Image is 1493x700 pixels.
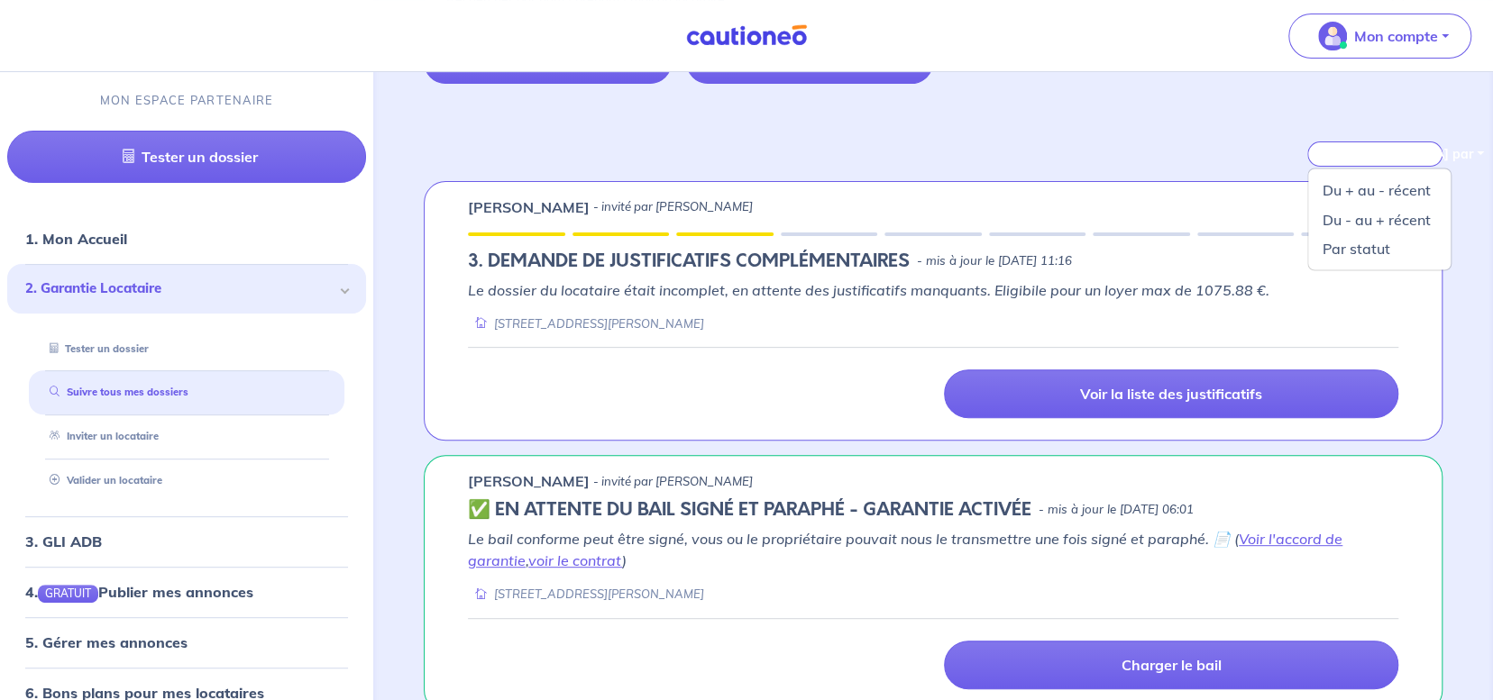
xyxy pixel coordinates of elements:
div: state: CONTRACT-SIGNED, Context: ,IS-GL-CAUTION [468,499,1398,521]
a: Valider un locataire [42,474,162,486]
div: 1. Mon Accueil [7,221,366,257]
img: Cautioneo [679,24,814,47]
a: Du + au - récent [1308,176,1451,205]
div: [GEOGRAPHIC_DATA] par [1307,168,1452,270]
a: 5. Gérer mes annonces [25,633,188,651]
a: 4.GRATUITPublier mes annonces [25,583,253,601]
a: Suivre tous mes dossiers [42,386,188,398]
div: 4.GRATUITPublier mes annonces [7,574,366,610]
a: 1. Mon Accueil [25,230,127,248]
a: 3. GLI ADB [25,532,102,550]
div: 5. Gérer mes annonces [7,624,366,660]
p: Mon compte [1354,25,1438,47]
h5: ✅️️️ EN ATTENTE DU BAIL SIGNÉ ET PARAPHÉ - GARANTIE ACTIVÉE [468,499,1031,521]
a: Tester un dossier [7,131,366,183]
p: Charger le bail [1122,656,1222,674]
span: 2. Garantie Locataire [25,278,334,299]
div: state: RENTER-DOCUMENTS-INCOMPLETE, Context: INELIGIBILITY,INELIGIBILITY-NO-CERTIFICATE [468,250,1398,272]
a: voir le contrat [528,551,622,569]
div: [STREET_ADDRESS][PERSON_NAME] [468,586,704,603]
div: Tester un dossier [29,333,344,363]
img: illu_account_valid_menu.svg [1318,22,1347,50]
a: Tester un dossier [42,341,149,354]
div: Inviter un locataire [29,422,344,451]
p: - mis à jour le [DATE] 11:16 [917,252,1072,270]
h5: 3. DEMANDE DE JUSTIFICATIFS COMPLÉMENTAIRES [468,250,910,272]
div: 3. GLI ADB [7,523,366,559]
p: MON ESPACE PARTENAIRE [100,92,274,109]
a: Par statut [1308,233,1451,262]
a: Du - au + récent [1308,205,1451,233]
div: Valider un locataire [29,466,344,495]
button: [GEOGRAPHIC_DATA] par [1307,141,1443,167]
a: Charger le bail [944,641,1398,689]
p: - invité par [PERSON_NAME] [593,198,753,216]
p: [PERSON_NAME] [468,470,590,492]
div: 2. Garantie Locataire [7,264,366,314]
a: Inviter un locataire [42,430,159,442]
em: Le bail conforme peut être signé, vous ou le propriétaire pouvait nous le transmettre une fois si... [468,530,1342,569]
div: [STREET_ADDRESS][PERSON_NAME] [468,315,704,332]
em: Le dossier du locataire était incomplet, en attente des justificatifs manquants. Eligibile pour u... [468,281,1269,299]
p: - mis à jour le [DATE] 06:01 [1039,501,1194,519]
p: [PERSON_NAME] [468,196,590,218]
p: - invité par [PERSON_NAME] [593,473,753,491]
p: Voir la liste des justificatifs [1080,385,1262,403]
div: Suivre tous mes dossiers [29,377,344,407]
button: illu_account_valid_menu.svgMon compte [1288,14,1471,59]
a: Voir la liste des justificatifs [944,369,1398,418]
